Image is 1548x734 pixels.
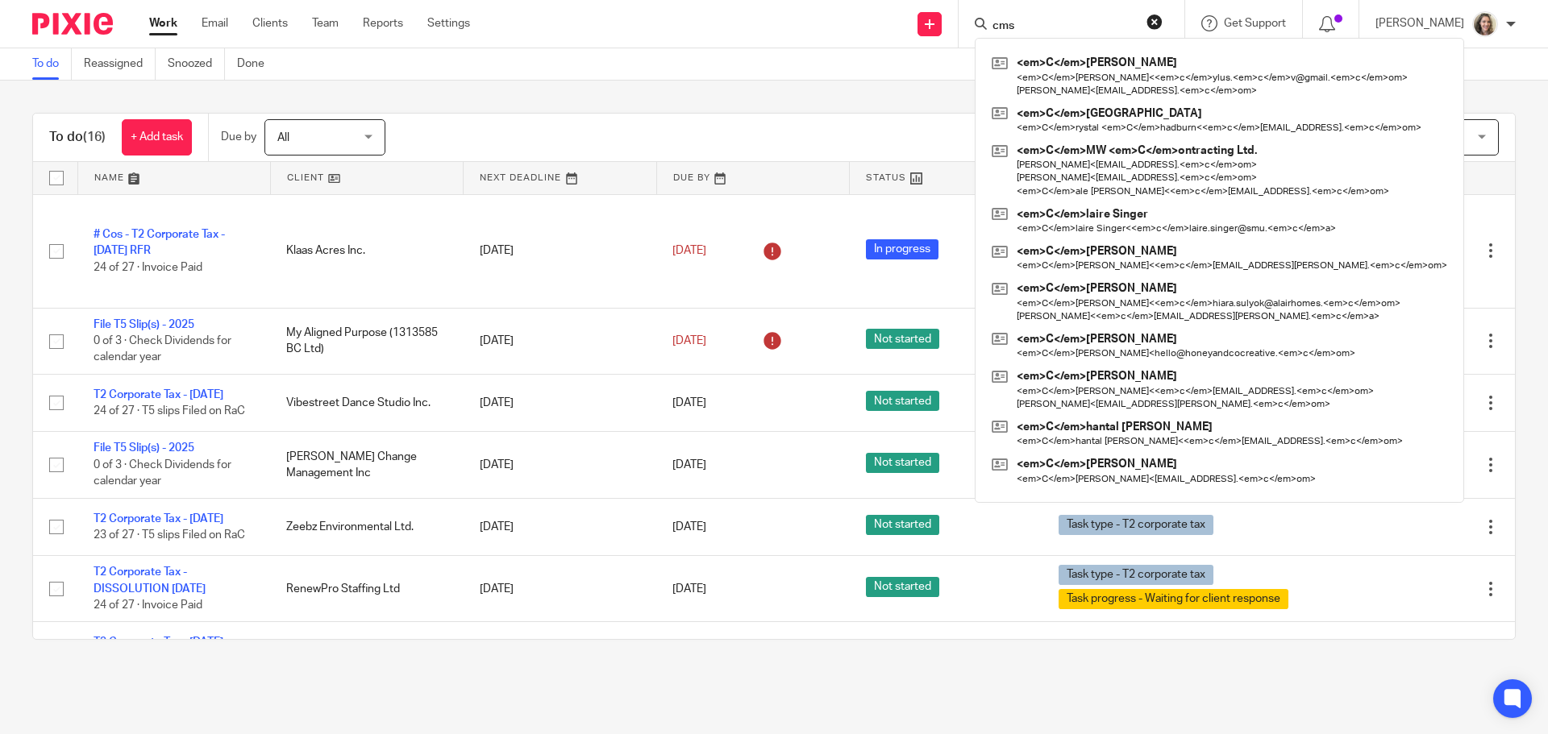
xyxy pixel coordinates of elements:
a: Settings [427,15,470,31]
span: (16) [83,131,106,143]
input: Search [991,19,1136,34]
button: Clear [1146,14,1163,30]
td: [DATE] [464,498,656,555]
a: Done [237,48,277,80]
td: [DATE] [464,622,656,679]
a: Reassigned [84,48,156,80]
td: RenewPro Staffing Ltd [270,556,463,622]
span: Task progress - Waiting for client response [1059,589,1288,609]
span: [DATE] [672,245,706,256]
a: Work [149,15,177,31]
td: Klaas Acres Inc. [270,194,463,308]
span: [DATE] [672,397,706,408]
td: Vibestreet Dance Studio Inc. [270,374,463,431]
span: Not started [866,329,939,349]
span: 0 of 3 · Check Dividends for calendar year [94,335,231,363]
td: [DATE] [464,308,656,374]
a: # Cos - T2 Corporate Tax - [DATE] RFR [94,229,225,256]
h1: To do [49,129,106,146]
a: Snoozed [168,48,225,80]
a: Team [312,15,339,31]
span: [DATE] [672,521,706,533]
span: Not started [866,639,939,659]
span: All [277,132,289,143]
span: Task type - T2 corporate tax [1059,565,1213,585]
a: T2 Corporate Tax - [DATE] [94,637,223,648]
span: [DATE] [672,583,706,595]
span: 0 of 3 · Check Dividends for calendar year [94,459,231,487]
td: Zeebz Environmental Ltd. [270,498,463,555]
a: Email [202,15,228,31]
td: [DATE] [464,194,656,308]
span: Task type - T2 corporate tax [1059,639,1213,659]
a: Clients [252,15,288,31]
a: File T5 Slip(s) - 2025 [94,442,194,454]
a: T2 Corporate Tax - [DATE] [94,389,223,400]
a: Reports [363,15,403,31]
span: Not started [866,515,939,535]
a: File T5 Slip(s) - 2025 [94,319,194,330]
span: 24 of 27 · Invoice Paid [94,599,202,611]
td: [PERSON_NAME] Change Management Inc [270,432,463,498]
a: T2 Corporate Tax - [DATE] [94,513,223,525]
span: Get Support [1224,18,1286,29]
span: In progress [866,239,938,259]
td: [DATE] [464,556,656,622]
span: Not started [866,453,939,473]
span: [DATE] [672,335,706,346]
a: + Add task [122,119,192,156]
img: IMG_7896.JPG [1472,11,1498,37]
p: Due by [221,129,256,145]
td: CMS Equities Inc [270,622,463,679]
span: [DATE] [672,459,706,471]
a: To do [32,48,72,80]
span: Not started [866,577,939,597]
span: 24 of 27 · T5 slips Filed on RaC [94,405,245,417]
td: [DATE] [464,432,656,498]
td: [DATE] [464,374,656,431]
span: 24 of 27 · Invoice Paid [94,262,202,273]
span: Task type - T2 corporate tax [1059,515,1213,535]
span: Not started [866,391,939,411]
p: [PERSON_NAME] [1375,15,1464,31]
span: 23 of 27 · T5 slips Filed on RaC [94,529,245,541]
a: T2 Corporate Tax - DISSOLUTION [DATE] [94,566,206,594]
td: My Aligned Purpose (1313585 BC Ltd) [270,308,463,374]
img: Pixie [32,13,113,35]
